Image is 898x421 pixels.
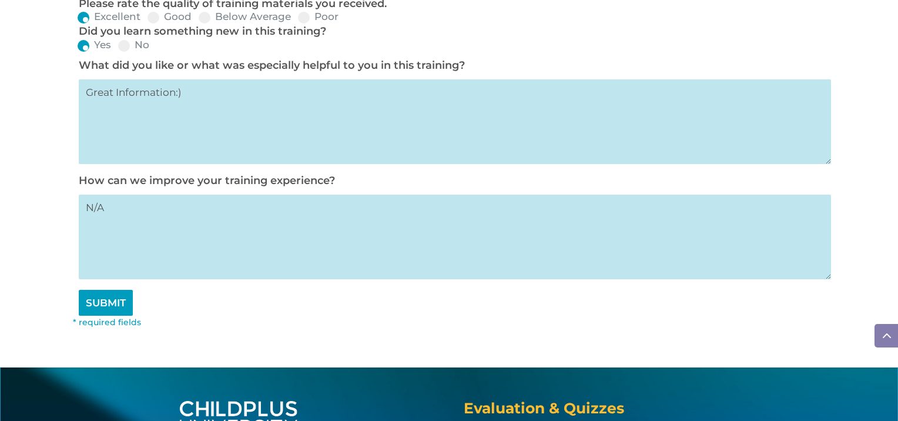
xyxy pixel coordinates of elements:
label: Below Average [199,12,291,22]
label: Yes [78,40,111,50]
label: Good [148,12,192,22]
label: What did you like or what was especially helpful to you in this training? [79,59,465,72]
p: Did you learn something new in this training? [79,25,825,39]
label: How can we improve your training experience? [79,174,335,187]
input: SUBMIT [79,290,133,316]
label: Poor [298,12,339,22]
label: Excellent [78,12,140,22]
font: * required fields [73,317,141,328]
label: No [118,40,149,50]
